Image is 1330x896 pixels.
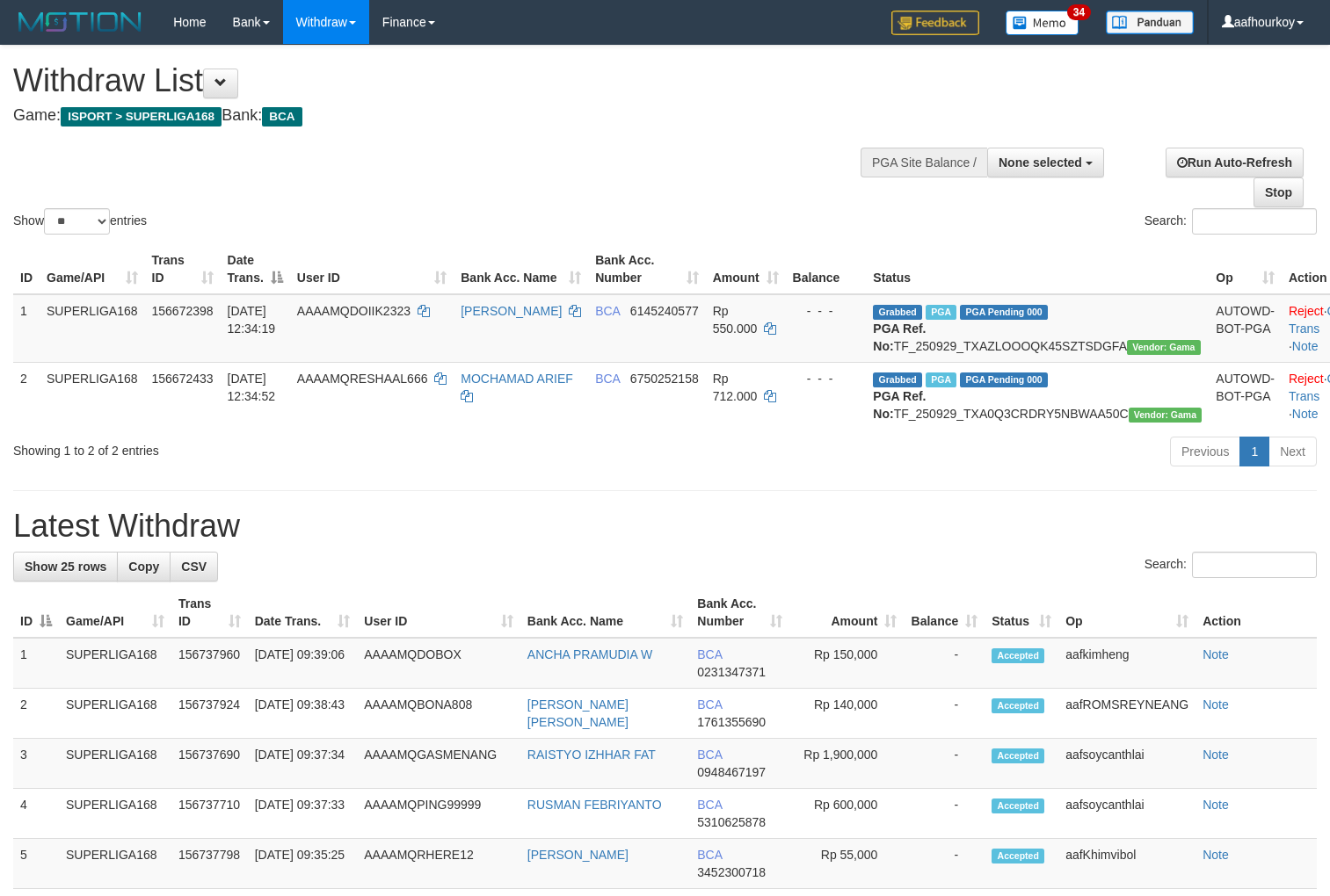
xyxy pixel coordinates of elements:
span: AAAAMQRESHAAL666 [297,372,428,386]
th: Trans ID: activate to sort column ascending [171,588,248,638]
td: aafROMSREYNEANG [1058,689,1196,739]
span: [DATE] 12:34:19 [228,304,276,336]
a: [PERSON_NAME] [PERSON_NAME] [527,697,629,729]
td: SUPERLIGA168 [40,294,145,363]
span: Vendor URL: https://trx31.1velocity.biz [1129,408,1203,423]
th: Bank Acc. Number: activate to sort column ascending [690,588,789,638]
span: Vendor URL: https://trx31.1velocity.biz [1127,340,1201,355]
a: Note [1292,339,1319,353]
td: AUTOWD-BOT-PGA [1209,294,1282,363]
td: SUPERLIGA168 [59,739,171,789]
td: aafsoycanthlai [1058,789,1196,839]
span: Grabbed [873,372,922,387]
th: Balance [786,244,867,294]
b: PGA Ref. No: [873,322,926,353]
td: [DATE] 09:39:06 [248,638,358,689]
span: 156672433 [152,372,214,386]
td: AUTOWD-BOT-PGA [1209,362,1282,430]
span: BCA [697,798,722,812]
td: SUPERLIGA168 [59,839,171,889]
td: AAAAMQDOBOX [357,638,520,689]
h1: Latest Withdraw [13,509,1317,544]
span: Copy 3452300718 to clipboard [697,865,766,879]
th: Bank Acc. Name: activate to sort column ascending [454,244,588,294]
img: panduan.png [1106,11,1194,34]
a: CSV [170,552,218,582]
span: None selected [999,155,1082,170]
td: SUPERLIGA168 [40,362,145,430]
h1: Withdraw List [13,63,869,98]
span: Copy [128,560,159,574]
span: Copy 5310625878 to clipboard [697,815,766,829]
th: Op: activate to sort column ascending [1058,588,1196,638]
th: Balance: activate to sort column ascending [904,588,985,638]
td: Rp 55,000 [789,839,904,889]
span: BCA [697,848,722,862]
td: 156737798 [171,839,248,889]
th: User ID: activate to sort column ascending [290,244,454,294]
div: - - - [793,370,860,387]
img: Feedback.jpg [891,11,979,35]
td: [DATE] 09:38:43 [248,689,358,739]
th: Game/API: activate to sort column ascending [40,244,145,294]
td: 156737924 [171,689,248,739]
span: PGA Pending [960,372,1048,387]
td: 1 [13,294,40,363]
span: Grabbed [873,305,922,320]
span: Copy 1761355690 to clipboard [697,715,766,729]
a: Copy [117,552,171,582]
a: 1 [1239,437,1269,466]
h4: Game: Bank: [13,107,869,125]
td: 156737690 [171,739,248,789]
td: aafsoycanthlai [1058,739,1196,789]
td: [DATE] 09:37:33 [248,789,358,839]
a: Note [1292,407,1319,421]
span: Copy 6145240577 to clipboard [630,304,699,318]
th: Date Trans.: activate to sort column ascending [248,588,358,638]
td: 156737710 [171,789,248,839]
td: 3 [13,739,59,789]
td: Rp 150,000 [789,638,904,689]
td: 2 [13,362,40,430]
input: Search: [1192,552,1317,578]
th: Trans ID: activate to sort column ascending [145,244,221,294]
span: Accepted [992,698,1044,713]
a: Note [1203,748,1229,762]
div: - - - [793,302,860,320]
a: Stop [1254,177,1304,207]
td: 156737960 [171,638,248,689]
th: Bank Acc. Number: activate to sort column ascending [588,244,706,294]
span: Copy 0948467197 to clipboard [697,765,766,779]
span: Accepted [992,748,1044,763]
td: 4 [13,789,59,839]
span: Accepted [992,798,1044,813]
b: PGA Ref. No: [873,389,926,421]
td: AAAAMQGASMENANG [357,739,520,789]
span: 156672398 [152,304,214,318]
span: BCA [595,304,620,318]
td: AAAAMQBONA808 [357,689,520,739]
span: BCA [262,107,302,126]
td: - [904,789,985,839]
span: Copy 6750252158 to clipboard [630,372,699,386]
td: [DATE] 09:37:34 [248,739,358,789]
span: Rp 550.000 [713,304,758,336]
span: Accepted [992,849,1044,863]
th: Amount: activate to sort column ascending [789,588,904,638]
a: Note [1203,848,1229,862]
td: SUPERLIGA168 [59,689,171,739]
th: Date Trans.: activate to sort column descending [221,244,290,294]
span: CSV [181,560,207,574]
td: - [904,638,985,689]
span: BCA [595,372,620,386]
th: Amount: activate to sort column ascending [706,244,786,294]
label: Search: [1145,552,1317,578]
a: Next [1268,437,1317,466]
div: PGA Site Balance / [861,148,987,177]
td: - [904,739,985,789]
a: [PERSON_NAME] [527,848,629,862]
a: Previous [1170,437,1240,466]
span: PGA Pending [960,305,1048,320]
label: Search: [1145,208,1317,235]
span: BCA [697,748,722,762]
